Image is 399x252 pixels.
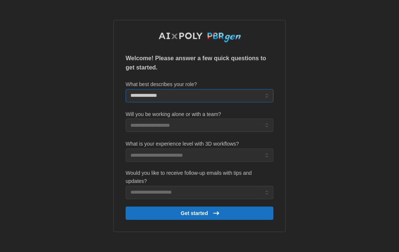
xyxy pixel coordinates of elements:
label: What best describes your role? [126,81,197,89]
label: What is your experience level with 3D workflows? [126,140,239,148]
button: Get started [126,207,273,220]
label: Will you be working alone or with a team? [126,110,221,119]
span: Get started [181,207,208,219]
label: Would you like to receive follow-up emails with tips and updates? [126,169,273,185]
img: AIxPoly PBRgen [158,32,241,43]
p: Welcome! Please answer a few quick questions to get started. [126,54,273,72]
